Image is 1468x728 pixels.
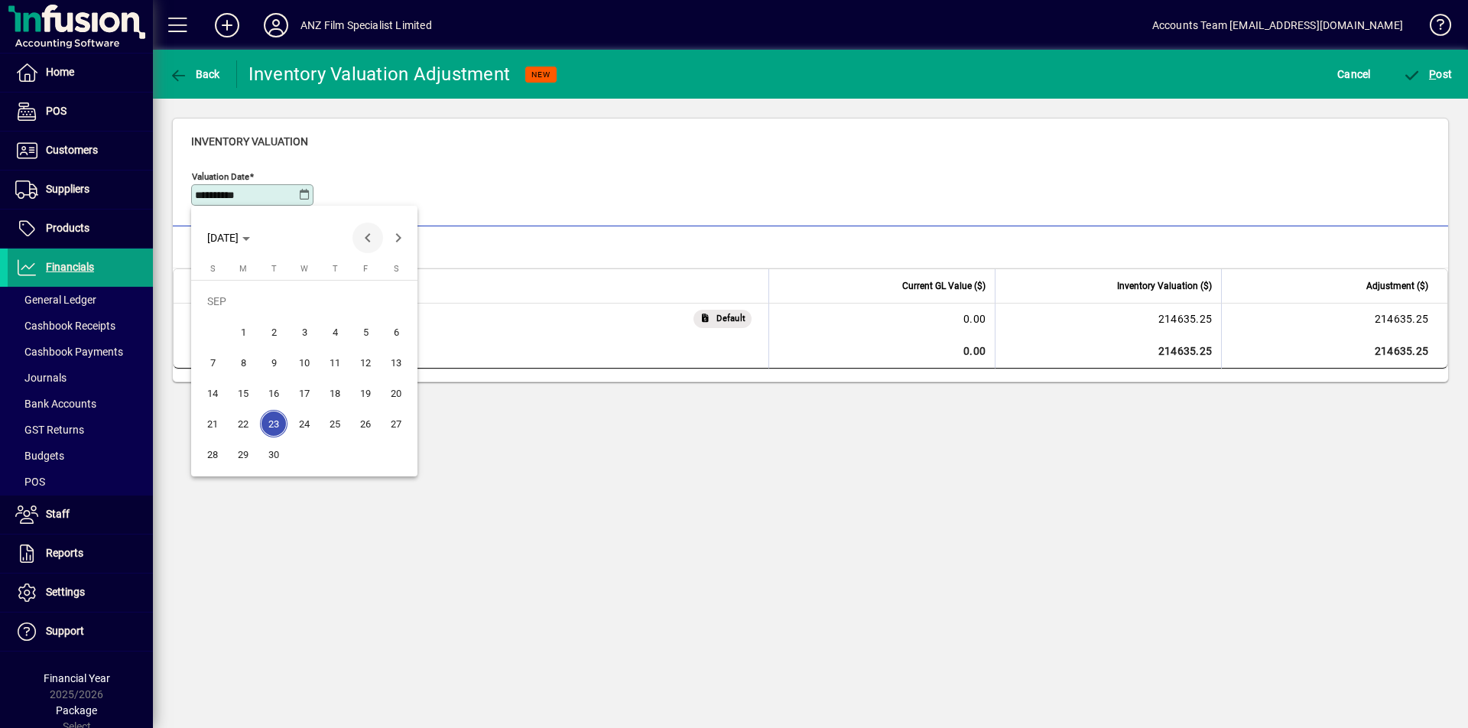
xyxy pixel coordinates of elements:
button: Thu Sep 11 2025 [320,347,350,378]
button: Sun Sep 21 2025 [197,408,228,439]
span: 8 [229,349,257,376]
span: 30 [260,440,287,468]
button: Mon Sep 22 2025 [228,408,258,439]
button: Wed Sep 17 2025 [289,378,320,408]
button: Fri Sep 05 2025 [350,317,381,347]
span: T [333,264,338,274]
span: 23 [260,410,287,437]
button: Next month [383,223,414,253]
button: Sat Sep 20 2025 [381,378,411,408]
button: Fri Sep 12 2025 [350,347,381,378]
button: Wed Sep 03 2025 [289,317,320,347]
span: 14 [199,379,226,407]
span: 7 [199,349,226,376]
span: 5 [352,318,379,346]
button: Mon Sep 29 2025 [228,439,258,470]
button: Tue Sep 09 2025 [258,347,289,378]
button: Tue Sep 16 2025 [258,378,289,408]
span: 26 [352,410,379,437]
button: Sun Sep 14 2025 [197,378,228,408]
span: 22 [229,410,257,437]
span: 15 [229,379,257,407]
span: 11 [321,349,349,376]
span: 24 [291,410,318,437]
span: S [394,264,399,274]
button: Fri Sep 19 2025 [350,378,381,408]
button: Mon Sep 01 2025 [228,317,258,347]
span: 17 [291,379,318,407]
span: 19 [352,379,379,407]
button: Tue Sep 02 2025 [258,317,289,347]
button: Choose month and year [201,224,256,252]
span: 9 [260,349,287,376]
button: Mon Sep 08 2025 [228,347,258,378]
button: Sun Sep 28 2025 [197,439,228,470]
button: Sat Sep 27 2025 [381,408,411,439]
button: Fri Sep 26 2025 [350,408,381,439]
span: S [210,264,216,274]
span: [DATE] [207,232,239,244]
button: Tue Sep 23 2025 [258,408,289,439]
span: 18 [321,379,349,407]
td: SEP [197,286,411,317]
span: 21 [199,410,226,437]
span: 4 [321,318,349,346]
button: Sun Sep 07 2025 [197,347,228,378]
span: 13 [382,349,410,376]
span: 20 [382,379,410,407]
span: 16 [260,379,287,407]
button: Sat Sep 06 2025 [381,317,411,347]
span: 2 [260,318,287,346]
span: 29 [229,440,257,468]
button: Thu Sep 04 2025 [320,317,350,347]
span: 1 [229,318,257,346]
button: Thu Sep 25 2025 [320,408,350,439]
button: Sat Sep 13 2025 [381,347,411,378]
button: Previous month [352,223,383,253]
span: T [271,264,277,274]
span: 6 [382,318,410,346]
button: Thu Sep 18 2025 [320,378,350,408]
span: 12 [352,349,379,376]
span: 25 [321,410,349,437]
button: Mon Sep 15 2025 [228,378,258,408]
button: Wed Sep 24 2025 [289,408,320,439]
span: 28 [199,440,226,468]
span: M [239,264,247,274]
span: 3 [291,318,318,346]
span: 27 [382,410,410,437]
span: 10 [291,349,318,376]
button: Tue Sep 30 2025 [258,439,289,470]
span: W [300,264,308,274]
span: F [363,264,368,274]
button: Wed Sep 10 2025 [289,347,320,378]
